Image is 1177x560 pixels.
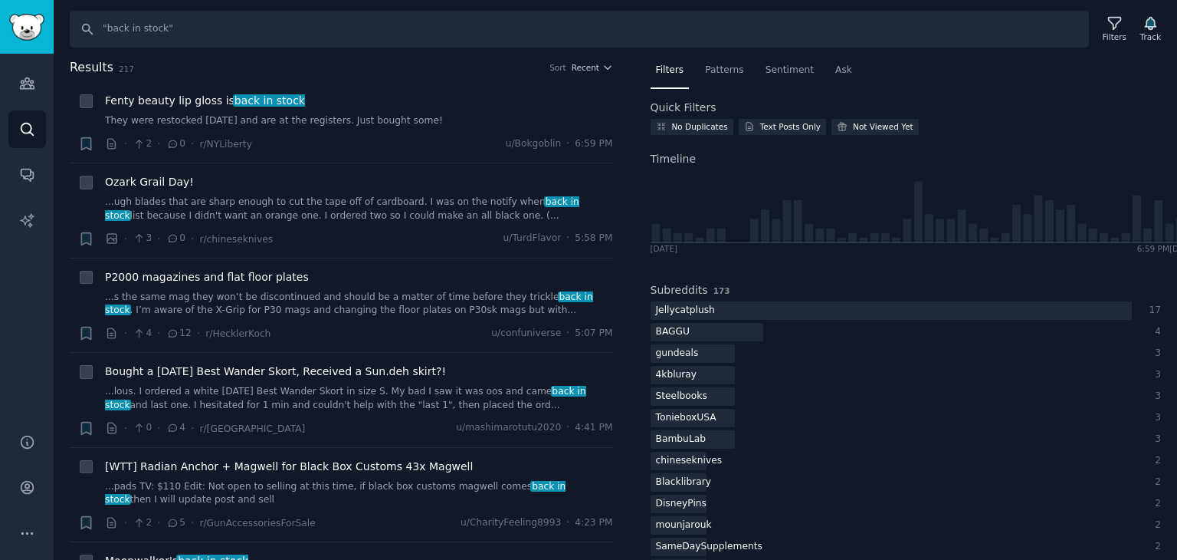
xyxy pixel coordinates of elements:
span: Patterns [705,64,743,77]
div: chineseknives [651,452,728,471]
span: · [124,515,127,531]
h2: Quick Filters [651,100,716,116]
span: Recent [572,62,599,73]
div: TonieboxUSA [651,409,722,428]
span: u/mashimarotutu2020 [456,421,561,435]
span: 0 [166,137,185,151]
span: Filters [656,64,684,77]
span: u/CharityFeeling8993 [461,516,561,530]
div: 4kbluray [651,366,703,385]
span: · [157,231,160,247]
div: 3 [1148,433,1162,446]
div: Track [1140,31,1161,42]
div: Jellycatplush [651,301,720,321]
span: 0 [166,232,185,245]
span: r/NYLiberty [199,139,251,150]
button: Recent [572,62,613,73]
a: ...pads TV: $110 Edit: Not open to selling at this time, if black box customs magwell comesback i... [105,480,613,507]
div: 2 [1148,454,1162,468]
span: 4 [166,421,185,435]
span: · [157,420,160,436]
span: Fenty beauty lip gloss is [105,93,305,109]
div: 3 [1148,411,1162,425]
div: gundeals [651,344,704,364]
span: 4 [133,327,152,341]
a: [WTT] Radian Anchor + Magwell for Black Box Customs 43x Magwell [105,459,473,475]
a: Fenty beauty lip gloss isback in stock [105,93,305,109]
div: [DATE] [651,243,678,254]
span: · [566,327,569,341]
div: Sort [549,62,566,73]
span: r/GunAccessoriesForSale [199,518,315,529]
div: Filters [1103,31,1126,42]
div: SameDaySupplements [651,538,768,557]
input: Search Keyword [70,11,1089,48]
div: DisneyPins [651,495,712,514]
a: They were restocked [DATE] and are at the registers. Just bought some! [105,114,613,128]
span: · [191,420,194,436]
span: 5 [166,516,185,530]
span: 217 [119,64,134,74]
div: 2 [1148,519,1162,532]
div: BambuLab [651,430,712,450]
span: r/[GEOGRAPHIC_DATA] [199,423,305,434]
span: · [157,136,160,152]
span: u/Bokgoblin [506,137,562,151]
div: 17 [1148,304,1162,318]
span: · [157,515,160,531]
div: 3 [1148,390,1162,404]
span: back in stock [105,386,586,410]
span: · [191,515,194,531]
div: mounjarouk [651,516,717,535]
span: · [124,420,127,436]
span: 5:07 PM [575,327,612,341]
span: 0 [133,421,152,435]
span: · [157,325,160,341]
span: · [191,231,194,247]
span: back in stock [105,196,579,221]
div: 3 [1148,347,1162,361]
a: Bought a [DATE] Best Wander Skort, Received a Sun.deh skirt?! [105,364,446,380]
a: ...lous. I ordered a white [DATE] Best Wander Skort in size S. My bad I saw it was oos and cameba... [105,385,613,412]
span: · [124,231,127,247]
span: · [566,421,569,435]
span: · [197,325,200,341]
span: 2 [133,516,152,530]
div: 2 [1148,497,1162,511]
span: 5:58 PM [575,232,612,245]
span: · [124,325,127,341]
img: GummySearch logo [9,14,44,41]
span: 3 [133,232,152,245]
div: No Duplicates [672,121,728,132]
a: ...ugh blades that are sharp enough to cut the tape off of cardboard. I was on the notify whenbac... [105,196,613,222]
a: ...s the same mag they won’t be discontinued and should be a matter of time before they trickleba... [105,291,613,318]
div: 4 [1148,325,1162,339]
span: 12 [166,327,192,341]
span: back in stock [233,94,307,107]
div: 3 [1148,368,1162,382]
span: Ask [835,64,852,77]
div: Not Viewed Yet [853,121,913,132]
span: u/confuniverse [491,327,561,341]
span: 6:59 PM [575,137,612,151]
span: 173 [713,286,730,295]
span: 4:23 PM [575,516,612,530]
span: 4:41 PM [575,421,612,435]
a: Ozark Grail Day! [105,174,194,190]
span: r/HecklerKoch [205,328,270,339]
a: P2000 magazines and flat floor plates [105,269,309,285]
span: r/chineseknives [199,234,273,245]
span: u/TurdFlavor [503,232,562,245]
div: Steelbooks [651,387,713,407]
span: · [566,516,569,530]
div: 2 [1148,476,1162,489]
span: Results [70,58,113,77]
button: Track [1135,13,1166,45]
span: 2 [133,137,152,151]
div: Text Posts Only [760,121,821,132]
span: · [566,232,569,245]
